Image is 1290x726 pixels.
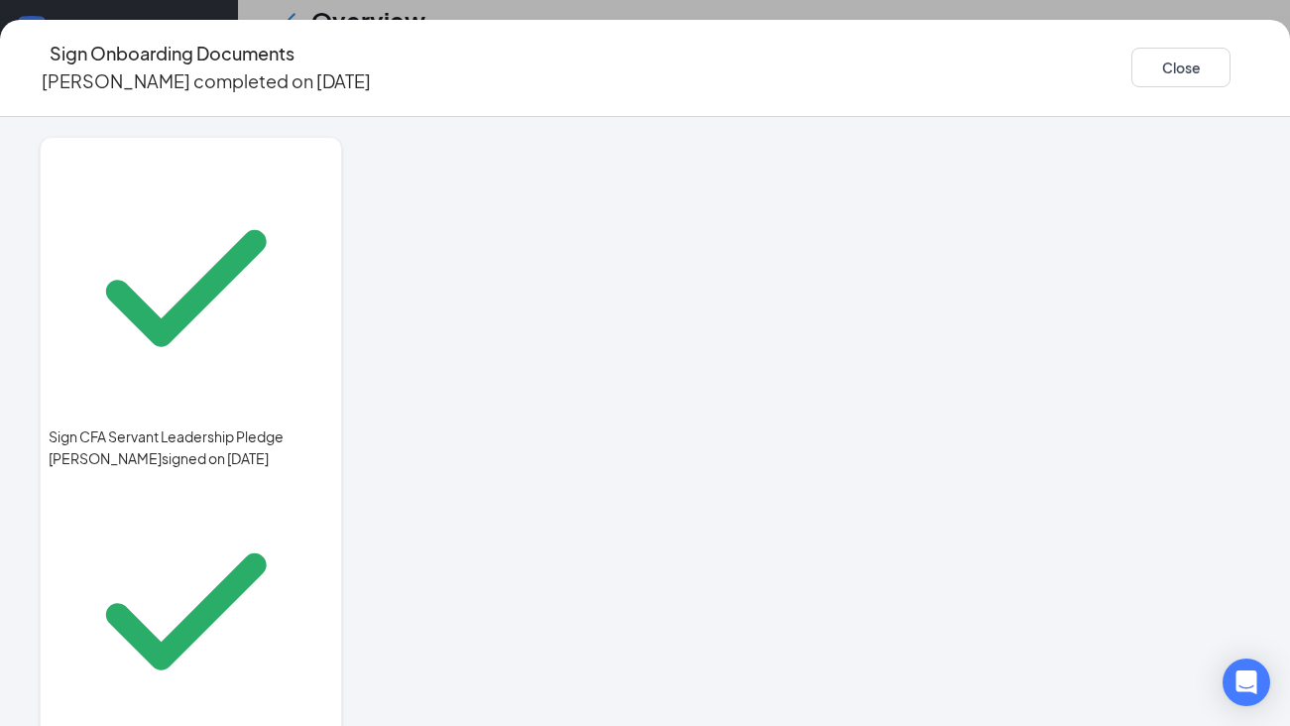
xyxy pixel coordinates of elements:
svg: Checkmark [49,151,323,425]
h4: Sign Onboarding Documents [50,40,294,67]
span: Sign CFA Servant Leadership Pledge [49,425,333,447]
div: Open Intercom Messenger [1223,659,1270,706]
div: [PERSON_NAME] signed on [DATE] [49,447,333,469]
p: [PERSON_NAME] completed on [DATE] [42,67,371,95]
button: Close [1131,48,1231,87]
